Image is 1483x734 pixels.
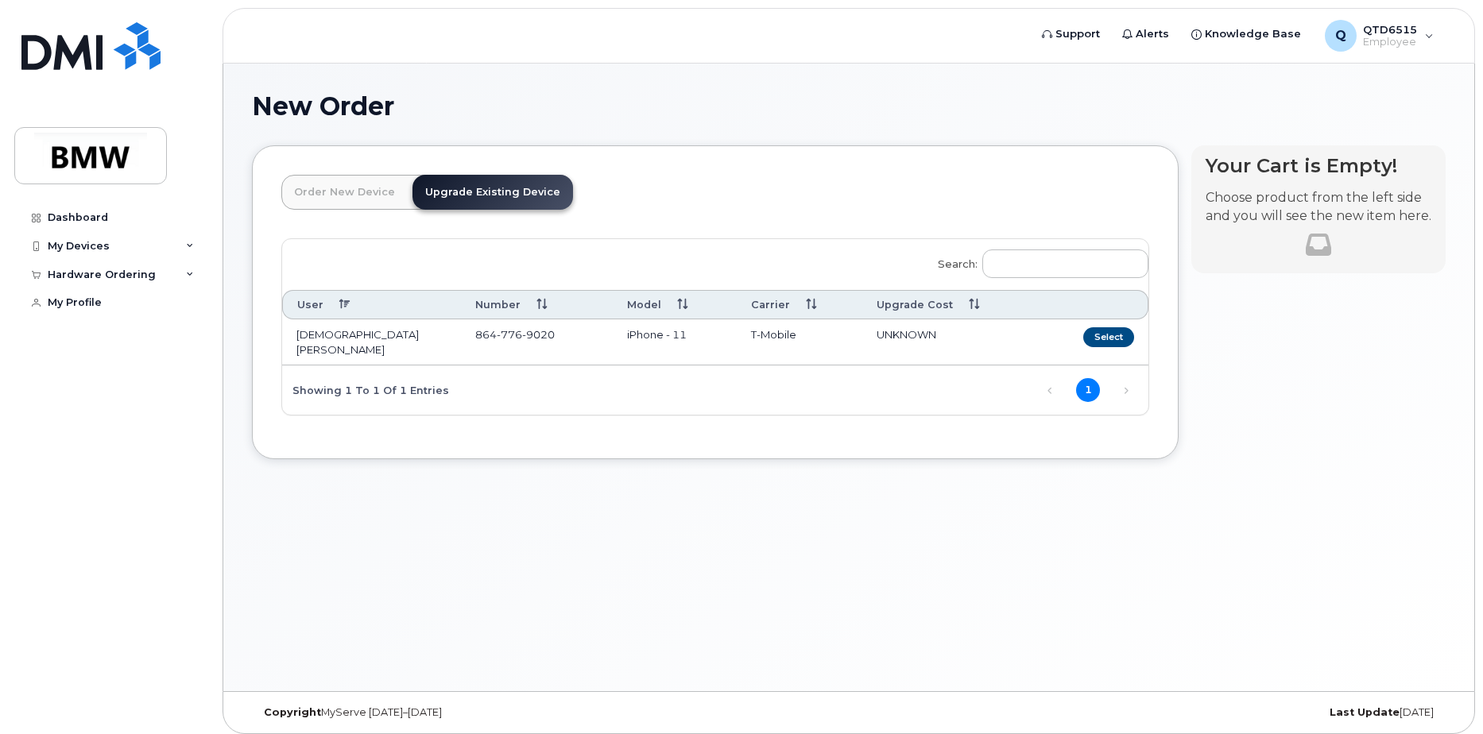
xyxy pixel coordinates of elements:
[475,328,555,341] span: 864
[281,175,408,210] a: Order New Device
[412,175,573,210] a: Upgrade Existing Device
[1083,327,1134,347] button: Select
[1414,665,1471,722] iframe: Messenger Launcher
[613,290,738,319] th: Model: activate to sort column ascending
[1206,189,1431,226] p: Choose product from the left side and you will see the new item here.
[613,319,738,365] td: iPhone - 11
[461,290,613,319] th: Number: activate to sort column ascending
[282,376,449,403] div: Showing 1 to 1 of 1 entries
[1038,379,1062,403] a: Previous
[264,706,321,718] strong: Copyright
[737,319,862,365] td: T-Mobile
[1330,706,1400,718] strong: Last Update
[497,328,522,341] span: 776
[1076,378,1100,402] a: 1
[1114,379,1138,403] a: Next
[982,249,1148,278] input: Search:
[737,290,862,319] th: Carrier: activate to sort column ascending
[1206,155,1431,176] h4: Your Cart is Empty!
[1047,706,1446,719] div: [DATE]
[252,92,1446,120] h1: New Order
[862,290,1038,319] th: Upgrade Cost: activate to sort column ascending
[522,328,555,341] span: 9020
[282,290,461,319] th: User: activate to sort column descending
[252,706,650,719] div: MyServe [DATE]–[DATE]
[877,328,936,341] span: UNKNOWN
[927,239,1148,284] label: Search:
[282,319,461,365] td: [DEMOGRAPHIC_DATA][PERSON_NAME]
